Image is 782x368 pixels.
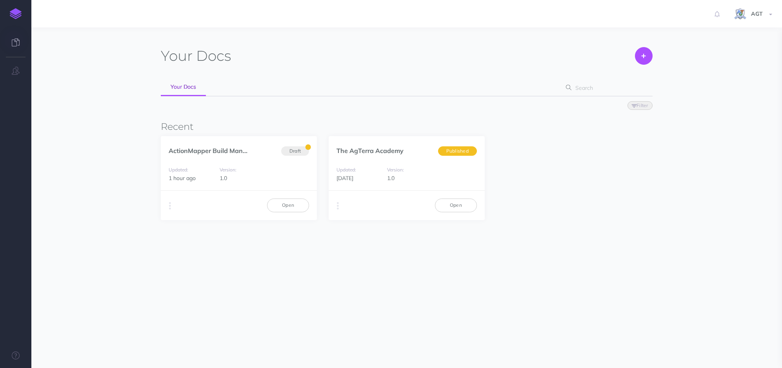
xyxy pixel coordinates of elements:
[435,199,477,212] a: Open
[336,175,353,182] span: [DATE]
[169,200,171,211] i: More actions
[337,200,339,211] i: More actions
[220,175,227,182] span: 1.0
[161,78,206,96] a: Your Docs
[627,101,653,110] button: Filter
[161,47,193,64] span: Your
[267,199,309,212] a: Open
[169,147,247,155] a: ActionMapper Build Man...
[220,167,236,173] small: Version:
[336,167,356,173] small: Updated:
[161,122,652,132] h3: Recent
[747,10,767,17] span: AGT
[733,7,747,21] img: iCxL6hB4gPtK36lnwjqkK90dLekSAv8p9JC67nPZ.png
[10,8,22,19] img: logo-mark.svg
[171,83,196,90] span: Your Docs
[161,47,231,65] h1: Docs
[387,167,404,173] small: Version:
[573,81,640,95] input: Search
[169,167,188,173] small: Updated:
[169,175,196,182] span: 1 hour ago
[387,175,395,182] span: 1.0
[336,147,404,155] a: The AgTerra Academy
